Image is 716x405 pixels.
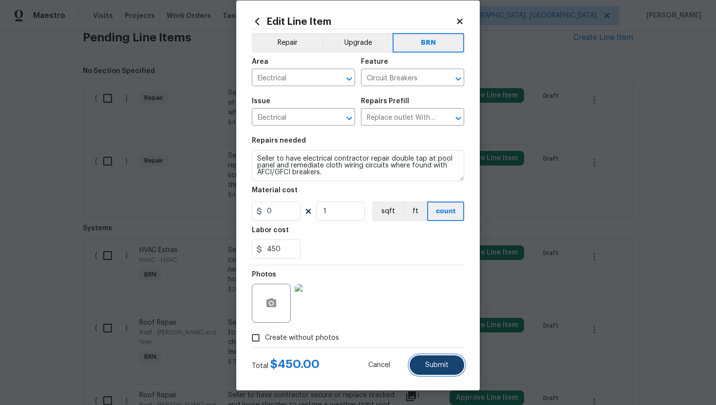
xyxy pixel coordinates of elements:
[265,333,339,343] span: Create without photos
[373,202,403,221] button: sqft
[353,355,406,375] button: Cancel
[342,111,356,125] button: Open
[361,58,388,65] h5: Feature
[252,227,289,234] h5: Labor cost
[252,58,268,65] h5: Area
[252,33,322,53] button: Repair
[368,362,390,369] span: Cancel
[452,72,465,86] button: Open
[342,72,356,86] button: Open
[270,358,320,370] span: $ 450.00
[252,187,298,194] h5: Material cost
[427,202,464,221] button: count
[252,359,320,371] div: Total
[252,137,306,144] h5: Repairs needed
[252,150,464,181] textarea: Seller to have electrical contractor repair double tap at pool panel and remediate cloth wiring c...
[393,33,464,53] button: BRN
[252,16,455,27] h2: Edit Line Item
[410,355,464,375] button: Submit
[322,33,393,53] button: Upgrade
[452,111,465,125] button: Open
[252,98,270,105] h5: Issue
[425,362,449,369] span: Submit
[403,202,427,221] button: ft
[361,98,409,105] h5: Repairs Prefill
[252,271,276,278] h5: Photos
